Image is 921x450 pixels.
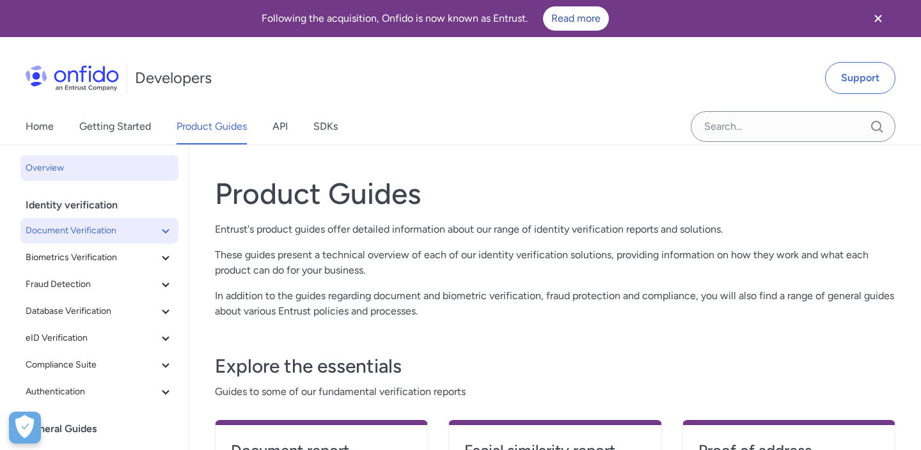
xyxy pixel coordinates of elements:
div: Following the acquisition, Onfido is now known as Entrust. [15,6,854,31]
a: Support [825,62,895,94]
button: Biometrics Verification [20,245,178,270]
p: In addition to the guides regarding document and biometric verification, fraud protection and com... [215,288,895,319]
a: SDKs [313,109,338,144]
button: Open Preferences [9,412,41,444]
span: Guides to some of our fundamental verification reports [215,384,895,400]
button: Compliance Suite [20,352,178,378]
button: eID Verification [20,325,178,351]
a: Product Guides [177,109,247,144]
span: Biometrics Verification [26,250,158,265]
span: Fraud Detection [26,277,158,292]
a: Read more [543,6,609,31]
span: Authentication [26,384,158,400]
div: General Guides [26,416,184,442]
div: Identity verification [26,192,184,218]
h1: Product Guides [215,176,895,212]
button: Authentication [20,379,178,405]
div: Cookie Preferences [9,412,41,444]
span: Overview [26,160,173,176]
button: Document Verification [20,218,178,244]
h1: Developers [135,68,212,88]
button: Fraud Detection [20,272,178,297]
a: Overview [20,155,178,181]
input: Onfido search input field [691,111,895,142]
a: Getting Started [79,109,151,144]
p: Entrust's product guides offer detailed information about our range of identity verification repo... [215,222,895,237]
button: Close banner [854,3,902,35]
a: Home [26,109,54,144]
p: These guides present a technical overview of each of our identity verification solutions, providi... [215,247,895,278]
span: Compliance Suite [26,357,158,373]
img: Onfido Logo [26,65,119,91]
span: Document Verification [26,223,158,238]
span: Database Verification [26,304,158,319]
h3: Explore the essentials [215,353,895,379]
a: API [272,109,288,144]
span: eID Verification [26,330,158,346]
svg: Close banner [870,11,886,26]
button: Database Verification [20,299,178,324]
